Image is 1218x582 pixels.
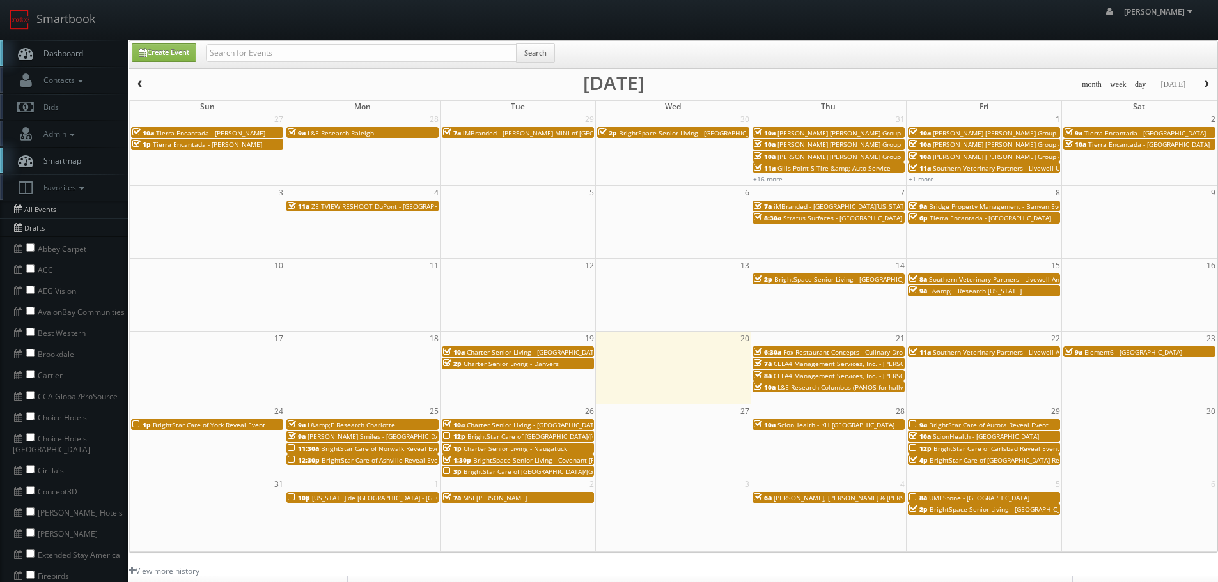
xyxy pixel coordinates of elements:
[930,213,1051,222] span: Tierra Encantada - [GEOGRAPHIC_DATA]
[909,213,928,222] span: 6p
[754,128,776,137] span: 10a
[754,164,776,172] span: 11a
[433,477,440,491] span: 1
[1054,186,1061,199] span: 8
[37,182,88,193] span: Favorites
[288,456,320,464] span: 12:30p
[288,432,306,441] span: 9a
[774,202,933,211] span: iMBranded - [GEOGRAPHIC_DATA][US_STATE] Toyota
[322,456,444,464] span: BrightStar Care of Ashville Reveal Event
[929,286,1022,295] span: L&amp;E Research [US_STATE]
[273,477,285,491] span: 31
[443,420,465,429] span: 10a
[933,128,1188,137] span: [PERSON_NAME] [PERSON_NAME] Group - [GEOGRAPHIC_DATA] - [STREET_ADDRESS]
[980,101,988,112] span: Fri
[1065,348,1082,356] span: 9a
[1205,404,1217,418] span: 30
[308,420,395,429] span: L&amp;E Research Charlotte
[777,383,951,392] span: L&E Research Columbus (PANOS for hallways/entrances)
[754,359,772,368] span: 7a
[909,505,928,514] span: 2p
[894,332,906,345] span: 21
[754,371,772,380] span: 8a
[37,75,86,86] span: Contacts
[463,128,642,137] span: iMBranded - [PERSON_NAME] MINI of [GEOGRAPHIC_DATA]
[754,275,772,284] span: 2p
[321,444,446,453] span: BrightStar Care of Norwalk Reveal Event
[588,477,595,491] span: 2
[273,332,285,345] span: 17
[153,420,265,429] span: BrightStar Care of York Reveal Event
[777,140,1020,149] span: [PERSON_NAME] [PERSON_NAME] Group - [PERSON_NAME] - [STREET_ADDRESS]
[308,128,374,137] span: L&E Research Raleigh
[428,332,440,345] span: 18
[754,348,781,356] span: 6:30a
[288,444,319,453] span: 11:30a
[909,128,931,137] span: 10a
[308,432,449,441] span: [PERSON_NAME] Smiles - [GEOGRAPHIC_DATA]
[516,43,555,63] button: Search
[443,493,461,502] span: 7a
[428,404,440,418] span: 25
[1050,259,1061,272] span: 15
[588,186,595,199] span: 5
[933,444,1059,453] span: BrightStar Care of Carlsbad Reveal Event
[288,493,310,502] span: 10p
[899,186,906,199] span: 7
[1130,77,1151,93] button: day
[777,164,891,172] span: Gills Point S Tire &amp; Auto Service
[443,359,462,368] span: 2p
[909,432,931,441] span: 10a
[774,275,922,284] span: BrightSpace Senior Living - [GEOGRAPHIC_DATA]
[909,202,927,211] span: 9a
[1065,140,1086,149] span: 10a
[37,102,59,112] span: Bids
[909,348,931,356] span: 11a
[909,286,927,295] span: 9a
[777,420,894,429] span: ScionHealth - KH [GEOGRAPHIC_DATA]
[909,493,927,502] span: 8a
[754,493,772,502] span: 6a
[894,404,906,418] span: 28
[277,186,285,199] span: 3
[1105,77,1131,93] button: week
[473,456,639,464] span: BrightSpace Senior Living - Covenant [PERSON_NAME]
[894,112,906,126] span: 31
[598,128,617,137] span: 2p
[1050,404,1061,418] span: 29
[37,48,83,59] span: Dashboard
[754,383,776,392] span: 10a
[753,174,783,183] a: +16 more
[754,420,776,429] span: 10a
[1088,140,1210,149] span: Tierra Encantada - [GEOGRAPHIC_DATA]
[200,101,215,112] span: Sun
[132,140,151,149] span: 1p
[754,202,772,211] span: 7a
[584,404,595,418] span: 26
[739,332,751,345] span: 20
[1205,332,1217,345] span: 23
[1124,6,1196,17] span: [PERSON_NAME]
[10,10,30,30] img: smartbook-logo.png
[783,348,917,356] span: Fox Restaurant Concepts - Culinary Dropout
[583,77,644,89] h2: [DATE]
[933,152,1188,161] span: [PERSON_NAME] [PERSON_NAME] Group - [GEOGRAPHIC_DATA] - [STREET_ADDRESS]
[1084,128,1206,137] span: Tierra Encantada - [GEOGRAPHIC_DATA]
[1210,477,1217,491] span: 6
[929,493,1029,502] span: UMI Stone - [GEOGRAPHIC_DATA]
[899,477,906,491] span: 4
[1156,77,1190,93] button: [DATE]
[467,420,600,429] span: Charter Senior Living - [GEOGRAPHIC_DATA]
[1133,101,1145,112] span: Sat
[739,112,751,126] span: 30
[464,467,691,476] span: BrightStar Care of [GEOGRAPHIC_DATA]/[GEOGRAPHIC_DATA] Reveal Event
[288,128,306,137] span: 9a
[132,128,154,137] span: 10a
[428,112,440,126] span: 28
[739,404,751,418] span: 27
[777,128,1098,137] span: [PERSON_NAME] [PERSON_NAME] Group - [PERSON_NAME] - 712 [PERSON_NAME] Trove [PERSON_NAME]
[909,420,927,429] span: 9a
[930,456,1091,464] span: BrightStar Care of [GEOGRAPHIC_DATA] Reveal Event
[37,128,78,139] span: Admin
[443,128,461,137] span: 7a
